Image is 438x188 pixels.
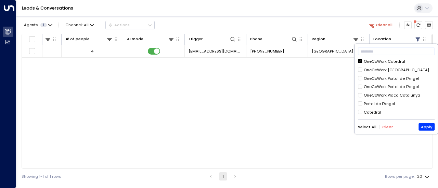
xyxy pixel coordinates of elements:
[108,23,130,27] div: Actions
[358,67,435,73] div: OneCoWork [GEOGRAPHIC_DATA]
[22,174,61,179] div: Showing 1-1 of 1 rows
[364,92,420,98] div: OneCoWork Placa Catalunya
[29,48,36,55] span: Toggle select row
[366,21,395,29] button: Clear all
[358,75,435,81] div: OneCoWork Portal de l’Angel
[63,21,96,29] span: Channel:
[404,21,412,29] button: Customize
[22,5,73,11] a: Leads & Conversations
[373,36,421,42] div: Location
[40,23,47,27] span: 1
[364,109,381,115] div: Catedral
[382,125,393,129] button: Clear
[358,59,435,64] div: OneCoWork Catedral
[65,36,113,42] div: # of people
[358,101,435,107] div: Portal de l'Angel
[358,92,435,98] div: OneCoWork Placa Catalunya
[358,109,435,115] div: Catedral
[312,48,353,54] span: Barcelona
[312,36,359,42] div: Region
[206,172,240,180] nav: pagination navigation
[219,172,227,180] button: page 1
[364,84,419,90] div: OneCoWork Portal de l'Angel
[373,36,391,42] div: Location
[189,36,236,42] div: Trigger
[418,123,435,131] button: Apply
[385,174,414,179] label: Rows per page:
[364,67,429,73] div: OneCoWork [GEOGRAPHIC_DATA]
[250,36,262,42] div: Phone
[358,125,376,129] button: Select All
[24,23,38,27] span: Agents
[63,21,96,29] button: Channel:All
[250,36,297,42] div: Phone
[425,21,433,29] button: Archived Leads
[417,172,431,181] div: 20
[250,48,284,54] span: +34662598370
[189,36,203,42] div: Trigger
[127,36,174,42] div: AI mode
[312,36,325,42] div: Region
[29,36,36,43] span: Toggle select all
[358,84,435,90] div: OneCoWork Portal de l'Angel
[364,75,419,81] div: OneCoWork Portal de l’Angel
[65,36,90,42] div: # of people
[127,36,143,42] div: AI mode
[91,48,93,54] div: 4
[189,48,242,54] span: info@onecowork.com
[84,23,89,27] span: All
[364,59,405,64] div: OneCoWork Catedral
[105,21,155,29] div: Button group with a nested menu
[364,101,395,107] div: Portal de l'Angel
[105,21,155,29] button: Actions
[22,21,54,29] button: Agents1
[414,21,422,29] span: There are new threads available. Refresh the grid to view the latest updates.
